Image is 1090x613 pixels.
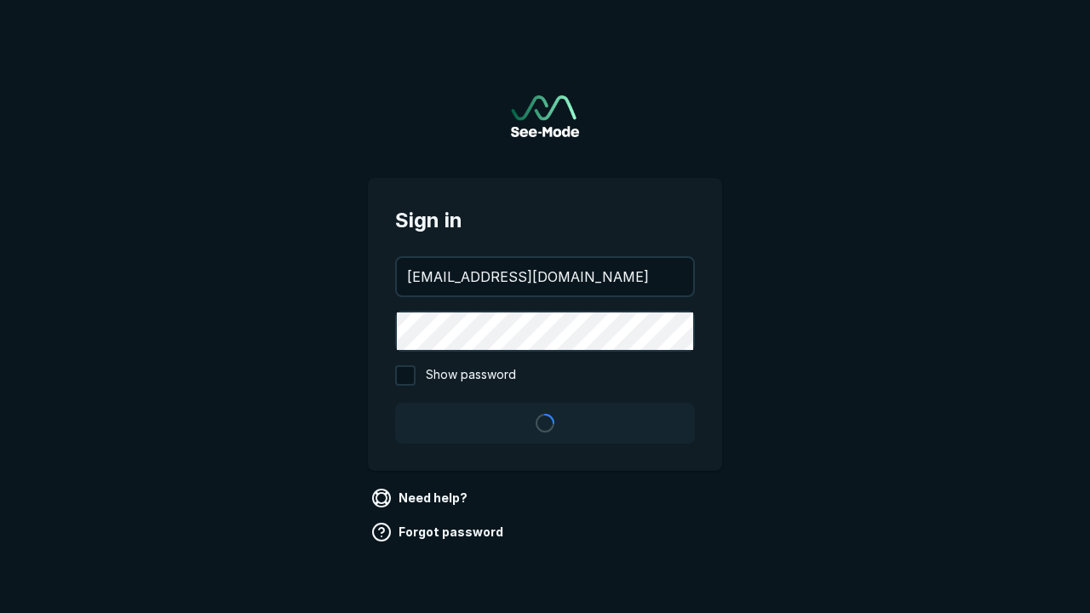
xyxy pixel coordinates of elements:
img: See-Mode Logo [511,95,579,137]
span: Sign in [395,205,695,236]
a: Forgot password [368,518,510,546]
a: Go to sign in [511,95,579,137]
span: Show password [426,365,516,386]
input: your@email.com [397,258,693,295]
a: Need help? [368,484,474,512]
